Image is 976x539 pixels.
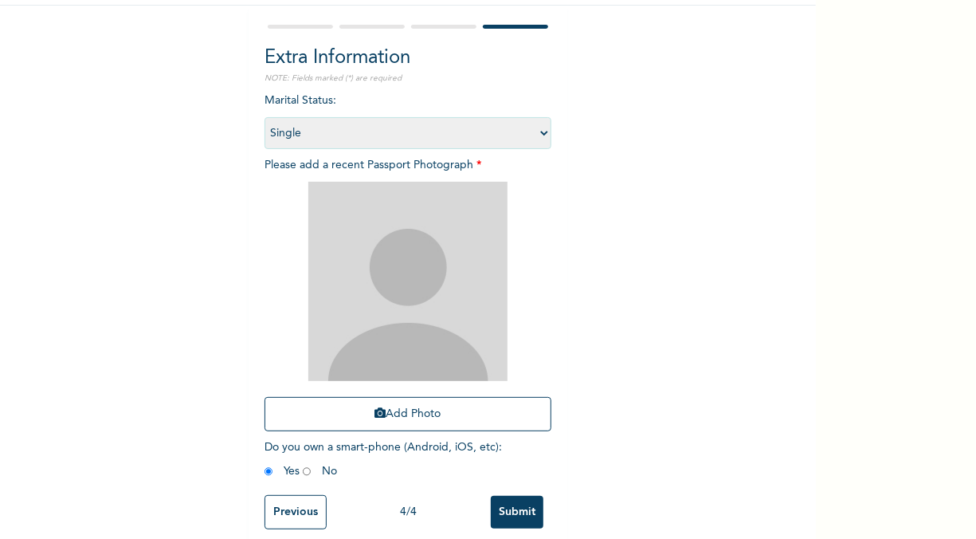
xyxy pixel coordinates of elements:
[327,504,491,521] div: 4 / 4
[265,95,551,139] span: Marital Status :
[265,159,551,439] span: Please add a recent Passport Photograph
[265,73,551,85] p: NOTE: Fields marked (*) are required
[265,397,551,431] button: Add Photo
[265,495,327,529] input: Previous
[308,182,508,381] img: Crop
[265,44,551,73] h2: Extra Information
[265,442,502,477] span: Do you own a smart-phone (Android, iOS, etc) : Yes No
[491,496,543,529] input: Submit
